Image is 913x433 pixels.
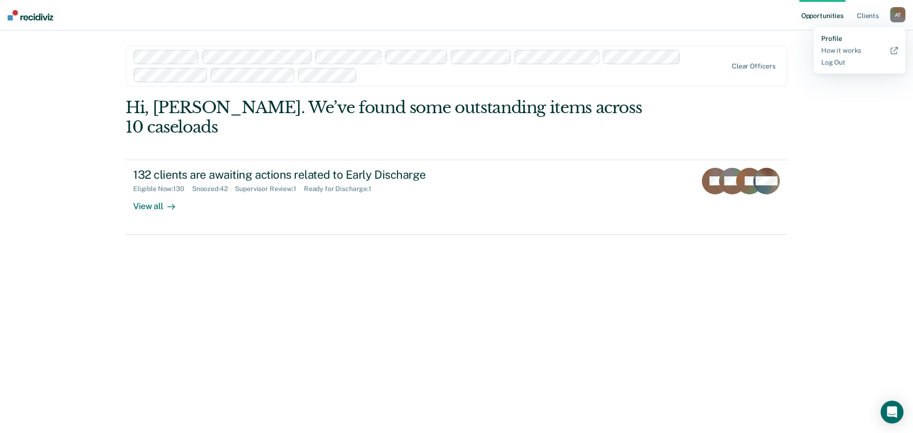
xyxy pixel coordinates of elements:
img: Recidiviz [8,10,53,20]
a: Log Out [821,58,898,67]
button: AT [890,7,905,22]
div: View all [133,193,186,212]
div: Ready for Discharge : 1 [304,185,379,193]
div: Open Intercom Messenger [881,401,903,423]
div: 132 clients are awaiting actions related to Early Discharge [133,168,467,182]
a: Profile [821,35,898,43]
div: A T [890,7,905,22]
div: Clear officers [732,62,776,70]
div: Hi, [PERSON_NAME]. We’ve found some outstanding items across 10 caseloads [126,98,655,137]
a: How it works [821,47,898,55]
a: 132 clients are awaiting actions related to Early DischargeEligible Now:130Snoozed:42Supervisor R... [126,160,787,235]
div: Eligible Now : 130 [133,185,192,193]
div: Snoozed : 42 [192,185,235,193]
div: Supervisor Review : 1 [235,185,303,193]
